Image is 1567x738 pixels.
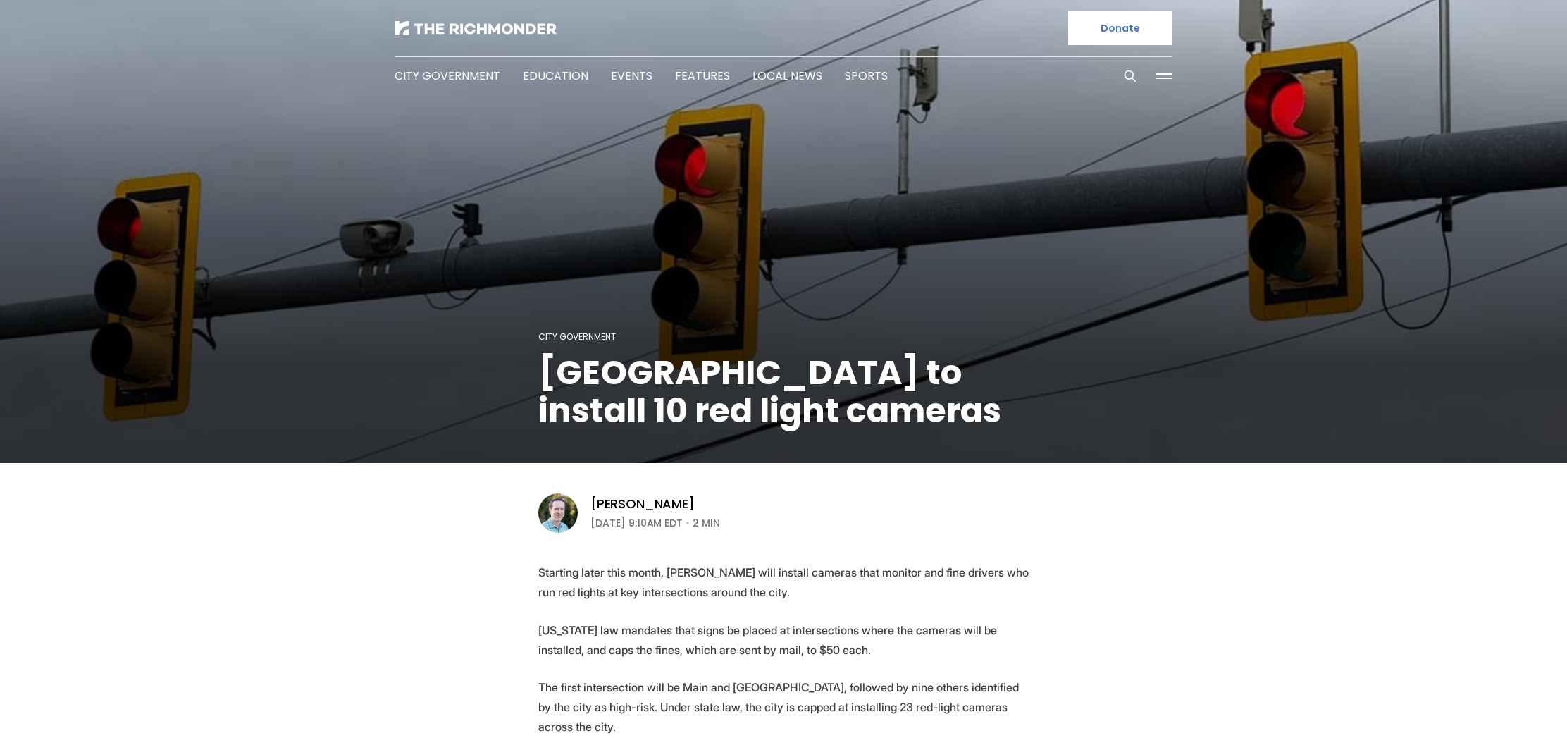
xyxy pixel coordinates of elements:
[523,68,588,84] a: Education
[538,331,616,343] a: City Government
[395,68,500,84] a: City Government
[693,515,720,531] span: 2 min
[590,496,695,512] a: [PERSON_NAME]
[395,21,557,35] img: The Richmonder
[538,493,578,533] img: Michael Phillips
[1120,66,1141,87] button: Search this site
[845,68,888,84] a: Sports
[1447,669,1567,738] iframe: portal-trigger
[1068,11,1172,45] a: Donate
[752,68,822,84] a: Local News
[538,354,1029,430] h1: [GEOGRAPHIC_DATA] to install 10 red light cameras
[611,68,652,84] a: Events
[538,620,1029,660] p: [US_STATE] law mandates that signs be placed at intersections where the cameras will be installed...
[675,68,730,84] a: Features
[590,515,683,531] time: [DATE] 9:10AM EDT
[538,677,1029,737] p: The first intersection will be Main and [GEOGRAPHIC_DATA], followed by nine others identified by ...
[538,562,1029,602] p: Starting later this month, [PERSON_NAME] will install cameras that monitor and fine drivers who r...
